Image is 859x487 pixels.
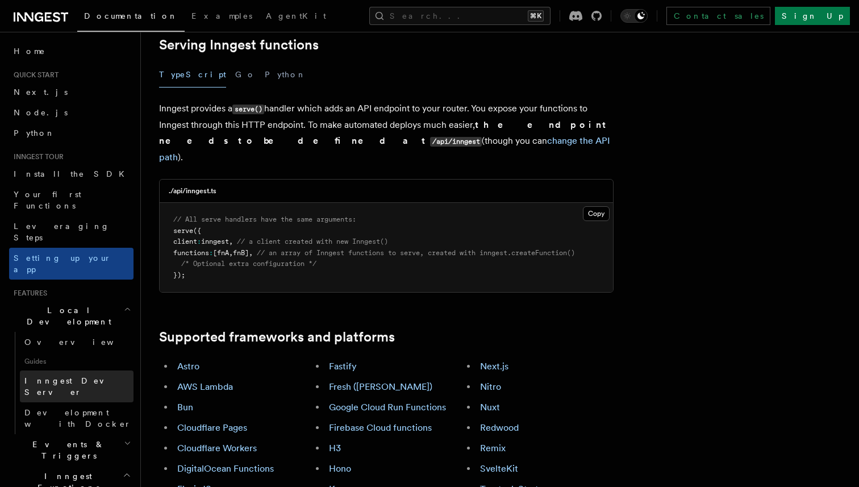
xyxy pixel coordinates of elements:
[259,3,333,31] a: AgentKit
[249,249,253,257] span: ,
[77,3,185,32] a: Documentation
[173,249,209,257] span: functions
[177,402,193,413] a: Bun
[20,352,134,371] span: Guides
[9,248,134,280] a: Setting up your app
[185,3,259,31] a: Examples
[329,381,432,392] a: Fresh ([PERSON_NAME])
[9,434,134,466] button: Events & Triggers
[177,381,233,392] a: AWS Lambda
[173,238,197,245] span: client
[329,422,432,433] a: Firebase Cloud functions
[20,402,134,434] a: Development with Docker
[9,300,134,332] button: Local Development
[229,249,233,257] span: ,
[430,137,482,147] code: /api/inngest
[193,227,201,235] span: ({
[237,238,388,245] span: // a client created with new Inngest()
[14,45,45,57] span: Home
[266,11,326,20] span: AgentKit
[9,41,134,61] a: Home
[14,128,55,138] span: Python
[329,443,341,453] a: H3
[24,338,141,347] span: Overview
[775,7,850,25] a: Sign Up
[329,361,357,372] a: Fastify
[159,101,614,165] p: Inngest provides a handler which adds an API endpoint to your router. You expose your functions t...
[620,9,648,23] button: Toggle dark mode
[177,443,257,453] a: Cloudflare Workers
[480,381,501,392] a: Nitro
[9,70,59,80] span: Quick start
[14,88,68,97] span: Next.js
[14,190,81,210] span: Your first Functions
[257,249,575,257] span: // an array of Inngest functions to serve, created with inngest.createFunction()
[9,216,134,248] a: Leveraging Steps
[14,222,110,242] span: Leveraging Steps
[14,108,68,117] span: Node.js
[229,238,233,245] span: ,
[191,11,252,20] span: Examples
[480,463,518,474] a: SvelteKit
[20,371,134,402] a: Inngest Dev Server
[9,332,134,434] div: Local Development
[265,62,306,88] button: Python
[233,249,249,257] span: fnB]
[9,305,124,327] span: Local Development
[159,329,395,345] a: Supported frameworks and platforms
[232,105,264,114] code: serve()
[173,271,185,279] span: });
[9,102,134,123] a: Node.js
[9,289,47,298] span: Features
[9,82,134,102] a: Next.js
[480,422,519,433] a: Redwood
[329,463,351,474] a: Hono
[9,439,124,461] span: Events & Triggers
[213,249,229,257] span: [fnA
[480,361,508,372] a: Next.js
[235,62,256,88] button: Go
[329,402,446,413] a: Google Cloud Run Functions
[201,238,229,245] span: inngest
[197,238,201,245] span: :
[369,7,551,25] button: Search...⌘K
[9,152,64,161] span: Inngest tour
[84,11,178,20] span: Documentation
[173,227,193,235] span: serve
[209,249,213,257] span: :
[20,332,134,352] a: Overview
[666,7,770,25] a: Contact sales
[24,408,131,428] span: Development with Docker
[173,215,356,223] span: // All serve handlers have the same arguments:
[169,186,216,195] h3: ./api/inngest.ts
[181,260,316,268] span: /* Optional extra configuration */
[159,37,319,53] a: Serving Inngest functions
[177,422,247,433] a: Cloudflare Pages
[9,164,134,184] a: Install the SDK
[528,10,544,22] kbd: ⌘K
[14,169,131,178] span: Install the SDK
[583,206,610,221] button: Copy
[14,253,111,274] span: Setting up your app
[177,463,274,474] a: DigitalOcean Functions
[480,402,500,413] a: Nuxt
[177,361,199,372] a: Astro
[9,184,134,216] a: Your first Functions
[24,376,122,397] span: Inngest Dev Server
[159,62,226,88] button: TypeScript
[9,123,134,143] a: Python
[480,443,506,453] a: Remix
